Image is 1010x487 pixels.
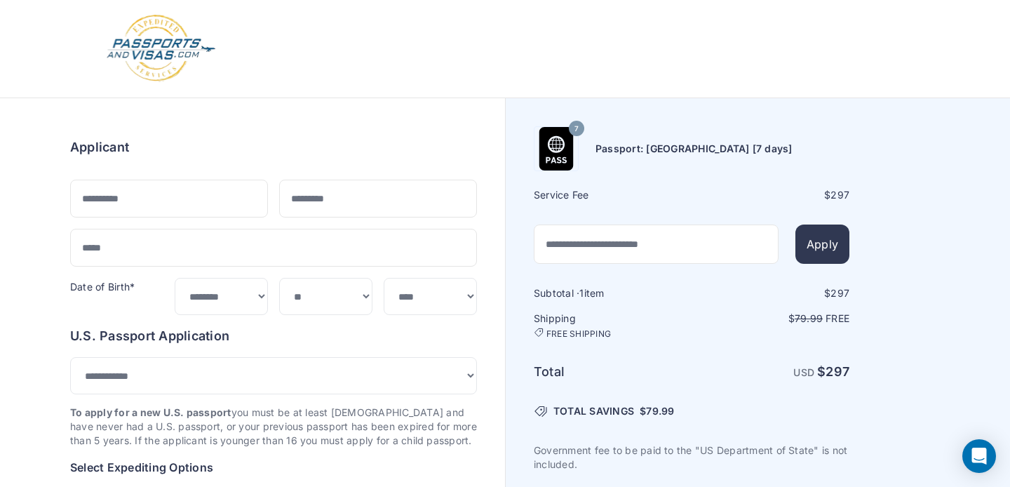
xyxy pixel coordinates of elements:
[693,286,849,300] div: $
[646,405,674,417] span: 79.99
[795,312,823,324] span: 79.99
[826,312,849,324] span: Free
[830,287,849,299] span: 297
[534,286,690,300] h6: Subtotal · item
[795,225,849,264] button: Apply
[534,362,690,382] h6: Total
[640,404,674,418] span: $
[70,326,477,346] h6: U.S. Passport Application
[579,287,584,299] span: 1
[793,366,814,378] span: USD
[70,138,129,157] h6: Applicant
[534,127,578,171] img: Product Name
[574,120,579,138] span: 7
[826,364,849,379] span: 297
[817,364,849,379] strong: $
[534,312,690,340] h6: Shipping
[534,188,690,202] h6: Service Fee
[693,188,849,202] div: $
[693,312,849,326] p: $
[534,443,849,472] p: Government fee to be paid to the "US Department of State" is not included.
[70,406,477,448] p: you must be at least [DEMOGRAPHIC_DATA] and have never had a U.S. passport, or your previous pass...
[546,328,611,340] span: FREE SHIPPING
[105,14,217,84] img: Logo
[830,189,849,201] span: 297
[962,439,996,473] div: Open Intercom Messenger
[70,281,135,293] label: Date of Birth*
[70,406,231,418] strong: To apply for a new U.S. passport
[70,459,477,476] h6: Select Expediting Options
[595,142,793,156] h6: Passport: [GEOGRAPHIC_DATA] [7 days]
[553,404,634,418] span: TOTAL SAVINGS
